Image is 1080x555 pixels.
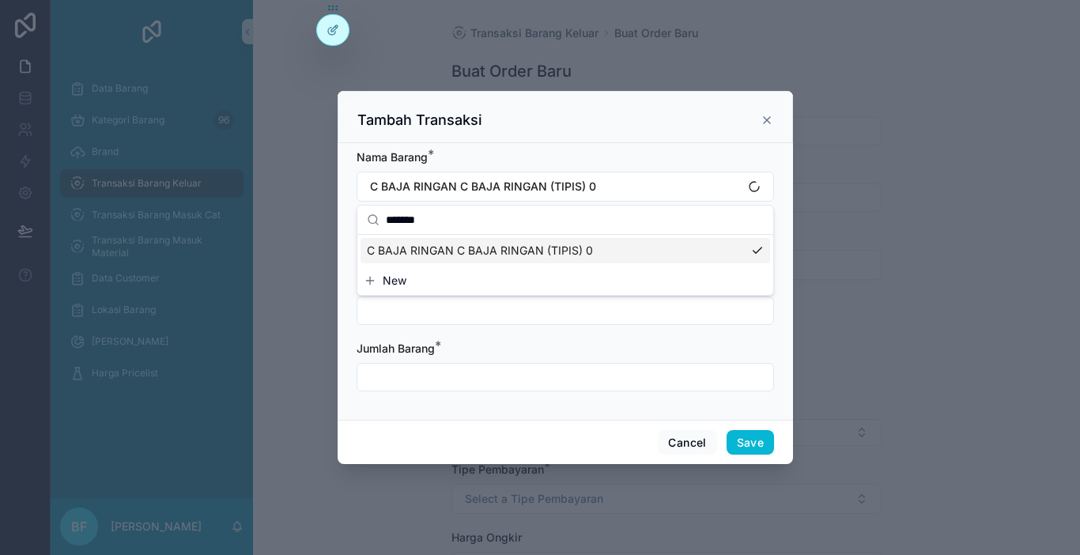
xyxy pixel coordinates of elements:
button: Select Button [357,172,774,202]
button: Cancel [658,430,716,455]
span: C BAJA RINGAN C BAJA RINGAN (TIPIS) 0 [367,243,593,259]
div: Suggestions [357,235,773,266]
span: New [383,273,406,289]
span: C BAJA RINGAN C BAJA RINGAN (TIPIS) 0 [370,179,596,194]
button: Save [727,430,774,455]
span: Nama Barang [357,150,428,164]
span: Jumlah Barang [357,342,435,355]
button: New [364,273,767,289]
h3: Tambah Transaksi [357,111,482,130]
